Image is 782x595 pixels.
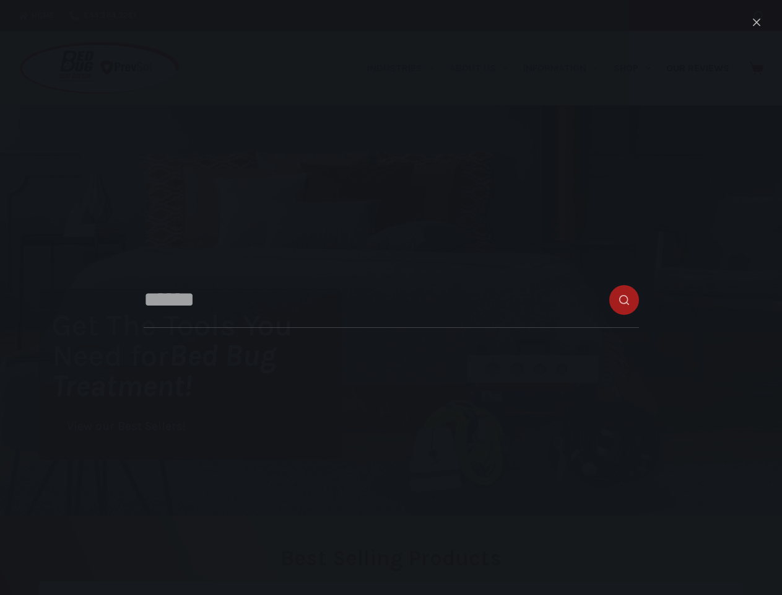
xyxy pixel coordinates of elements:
[754,11,763,20] button: Search
[359,31,737,105] nav: Primary
[10,5,47,42] button: Open LiveChat chat widget
[658,31,737,105] a: Our Reviews
[52,413,201,440] a: View our Best Sellers!
[441,31,515,105] a: About Us
[52,338,276,403] i: Bed Bug Treatment!
[52,310,341,401] h1: Get The Tools You Need for
[19,41,181,96] img: Prevsol/Bed Bug Heat Doctor
[359,31,441,105] a: Industries
[39,547,743,569] h2: Best Selling Products
[67,421,186,433] span: View our Best Sellers!
[606,31,658,105] a: Shop
[516,31,606,105] a: Information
